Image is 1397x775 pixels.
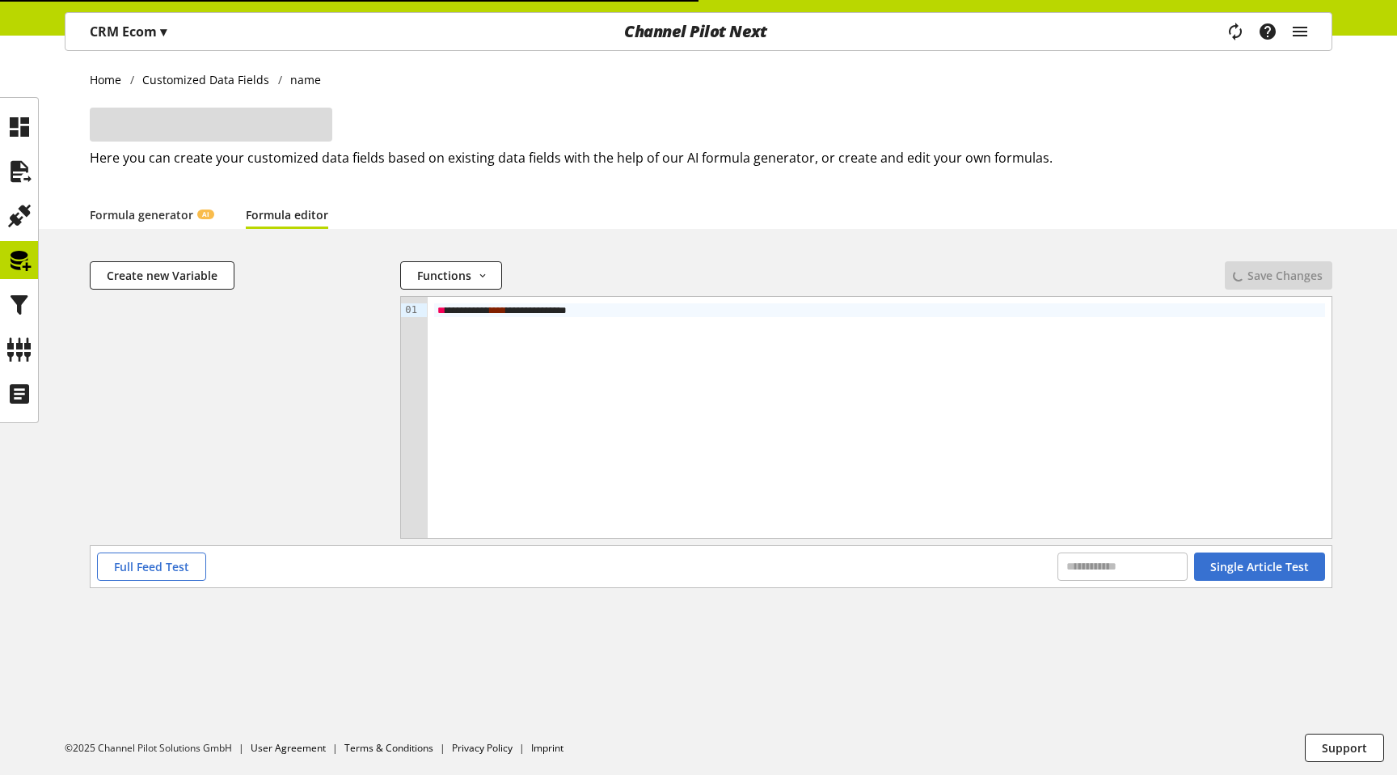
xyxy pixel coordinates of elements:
span: Single Article Test [1210,558,1309,575]
a: Imprint [531,741,563,755]
button: Full Feed Test [97,553,206,581]
nav: main navigation [65,12,1332,51]
button: Support [1305,734,1384,762]
span: AI [202,210,209,219]
a: User Agreement [251,741,326,755]
div: 01 [401,303,420,317]
a: Formula editor [246,206,328,223]
button: Single Article Test [1194,553,1325,581]
button: Create new Variable [90,261,234,290]
button: Functions [400,261,501,290]
span: Functions [417,267,471,284]
h2: Here you can create your customized data fields based on existing data fields with the help of ou... [90,148,1332,167]
span: ▾ [160,23,167,40]
a: Customized Data Fields [134,71,278,88]
a: Privacy Policy [452,741,513,755]
span: Create new Variable [107,267,217,284]
a: Home [90,71,130,88]
li: ©2025 Channel Pilot Solutions GmbH [65,741,251,756]
a: Terms & Conditions [344,741,433,755]
a: Formula generatorAI [90,206,213,223]
span: Full Feed Test [114,558,189,575]
p: CRM Ecom [90,22,167,41]
span: Support [1322,739,1367,756]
